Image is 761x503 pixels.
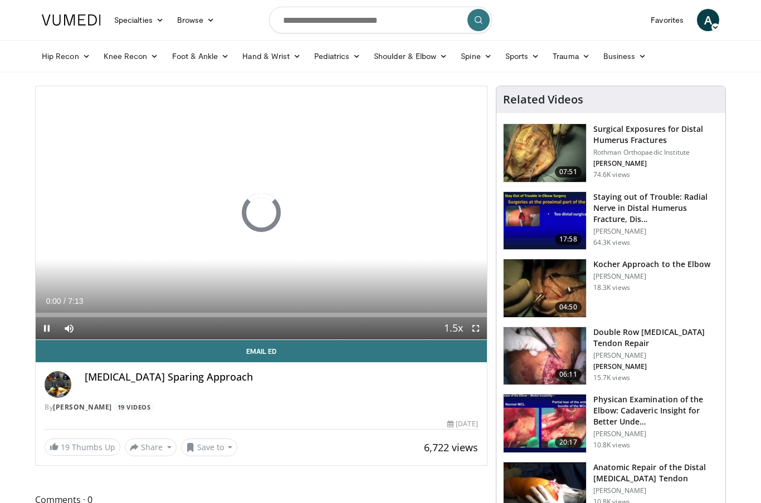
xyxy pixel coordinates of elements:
[593,159,719,168] p: [PERSON_NAME]
[555,437,582,448] span: 20:17
[546,45,597,67] a: Trauma
[593,191,719,225] h3: Staying out of Trouble: Radial Nerve in Distal Humerus Fracture, Dis…
[593,148,719,157] p: Rothman Orthopaedic Institute
[503,191,719,250] a: 17:58 Staying out of Trouble: Radial Nerve in Distal Humerus Fracture, Dis… [PERSON_NAME] 64.3K v...
[68,297,83,305] span: 7:13
[593,486,719,495] p: [PERSON_NAME]
[593,170,630,179] p: 74.6K views
[644,9,690,31] a: Favorites
[85,371,478,383] h4: [MEDICAL_DATA] Sparing Approach
[504,327,586,385] img: XzOTlMlQSGUnbGTX5hMDoxOjA4MTtFn1_1.150x105_q85_crop-smart_upscale.jpg
[555,302,582,313] span: 04:50
[308,45,367,67] a: Pediatrics
[58,317,80,339] button: Mute
[593,272,711,281] p: [PERSON_NAME]
[165,45,236,67] a: Foot & Ankle
[53,402,112,412] a: [PERSON_NAME]
[504,124,586,182] img: 70322_0000_3.png.150x105_q85_crop-smart_upscale.jpg
[42,14,101,26] img: VuMedi Logo
[424,441,478,454] span: 6,722 views
[499,45,547,67] a: Sports
[503,124,719,183] a: 07:51 Surgical Exposures for Distal Humerus Fractures Rothman Orthopaedic Institute [PERSON_NAME]...
[36,313,487,317] div: Progress Bar
[170,9,222,31] a: Browse
[503,259,719,318] a: 04:50 Kocher Approach to the Elbow [PERSON_NAME] 18.3K views
[465,317,487,339] button: Fullscreen
[125,438,177,456] button: Share
[45,438,120,456] a: 19 Thumbs Up
[504,192,586,250] img: Q2xRg7exoPLTwO8X4xMDoxOjB1O8AjAz_1.150x105_q85_crop-smart_upscale.jpg
[36,317,58,339] button: Pause
[597,45,653,67] a: Business
[64,297,66,305] span: /
[555,166,582,177] span: 07:51
[503,394,719,453] a: 20:17 Physican Examination of the Elbow: Cadaveric Insight for Better Unde… [PERSON_NAME] 10.8K v...
[504,394,586,452] img: e77bf50f-54f1-4654-a198-5d259888286b.150x105_q85_crop-smart_upscale.jpg
[503,327,719,386] a: 06:11 Double Row [MEDICAL_DATA] Tendon Repair [PERSON_NAME] [PERSON_NAME] 15.7K views
[593,238,630,247] p: 64.3K views
[36,86,487,340] video-js: Video Player
[555,234,582,245] span: 17:58
[45,402,478,412] div: By
[593,394,719,427] h3: Physican Examination of the Elbow: Cadaveric Insight for Better Unde…
[454,45,498,67] a: Spine
[593,259,711,270] h3: Kocher Approach to the Elbow
[503,93,583,106] h4: Related Videos
[697,9,719,31] a: A
[45,371,71,398] img: Avatar
[97,45,165,67] a: Knee Recon
[447,419,477,429] div: [DATE]
[593,124,719,146] h3: Surgical Exposures for Distal Humerus Fractures
[46,297,61,305] span: 0:00
[114,402,154,412] a: 19 Videos
[36,340,487,362] a: Email Ed
[504,259,586,317] img: rQqFhpGihXXoLKSn4xMDoxOjBrO-I4W8.150x105_q85_crop-smart_upscale.jpg
[593,430,719,438] p: [PERSON_NAME]
[593,362,719,371] p: [PERSON_NAME]
[269,7,492,33] input: Search topics, interventions
[555,369,582,380] span: 06:11
[108,9,170,31] a: Specialties
[593,283,630,292] p: 18.3K views
[61,442,70,452] span: 19
[593,441,630,450] p: 10.8K views
[236,45,308,67] a: Hand & Wrist
[593,462,719,484] h3: Anatomic Repair of the Distal [MEDICAL_DATA] Tendon
[593,227,719,236] p: [PERSON_NAME]
[35,45,97,67] a: Hip Recon
[367,45,454,67] a: Shoulder & Elbow
[181,438,238,456] button: Save to
[442,317,465,339] button: Playback Rate
[593,327,719,349] h3: Double Row [MEDICAL_DATA] Tendon Repair
[593,351,719,360] p: [PERSON_NAME]
[593,373,630,382] p: 15.7K views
